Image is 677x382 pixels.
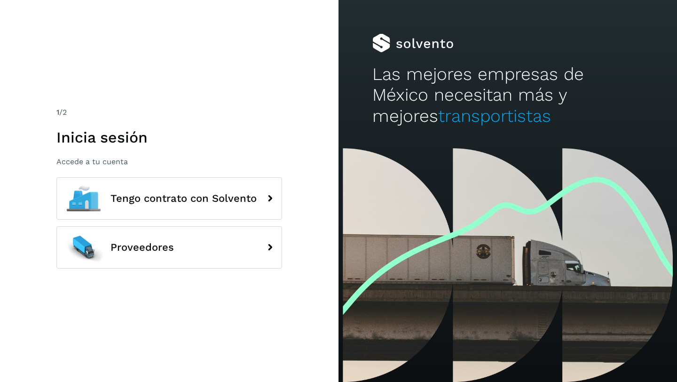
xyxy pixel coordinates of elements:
span: transportistas [438,106,551,126]
div: /2 [56,107,282,118]
span: Tengo contrato con Solvento [110,193,257,204]
span: Proveedores [110,242,174,253]
h2: Las mejores empresas de México necesitan más y mejores [372,64,643,127]
button: Proveedores [56,226,282,269]
p: Accede a tu cuenta [56,157,282,166]
span: 1 [56,108,59,117]
h1: Inicia sesión [56,128,282,146]
button: Tengo contrato con Solvento [56,177,282,220]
